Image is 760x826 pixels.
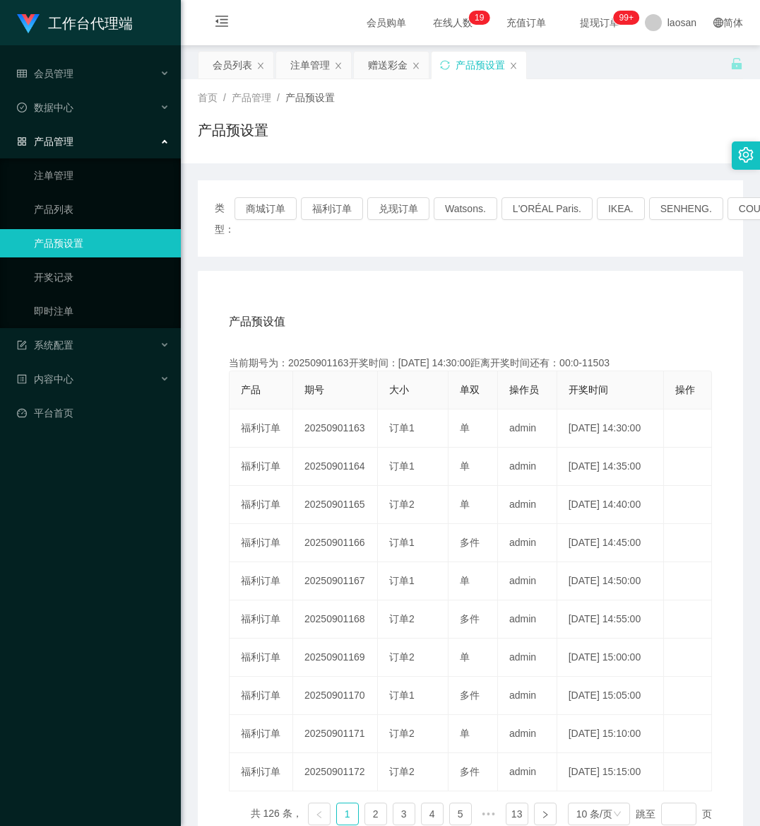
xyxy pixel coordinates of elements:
i: 图标: setting [738,147,754,163]
td: admin [498,448,557,486]
td: [DATE] 15:15:00 [557,753,664,791]
td: admin [498,562,557,600]
li: 下一页 [534,803,557,825]
span: 提现订单 [573,18,627,28]
td: [DATE] 14:50:00 [557,562,664,600]
a: 2 [365,803,386,825]
i: 图标: unlock [730,57,743,70]
td: admin [498,639,557,677]
td: 20250901169 [293,639,378,677]
div: 产品预设置 [456,52,505,78]
li: 4 [421,803,444,825]
td: 福利订单 [230,409,293,448]
td: 20250901170 [293,677,378,715]
h1: 产品预设置 [198,120,268,141]
a: 1 [337,803,358,825]
i: 图标: form [17,340,27,350]
td: 20250901167 [293,562,378,600]
span: 订单2 [389,651,415,663]
td: 福利订单 [230,677,293,715]
span: 单 [460,728,470,739]
span: 单 [460,499,470,510]
span: 产品预设置 [285,92,335,103]
span: 多件 [460,613,480,624]
span: 首页 [198,92,218,103]
span: 单双 [460,384,480,395]
li: 上一页 [308,803,331,825]
i: 图标: close [412,62,420,70]
td: admin [498,409,557,448]
td: 福利订单 [230,562,293,600]
td: 福利订单 [230,448,293,486]
td: 20250901168 [293,600,378,639]
i: 图标: sync [440,60,450,70]
span: 单 [460,460,470,472]
div: 10 条/页 [576,803,612,825]
span: 订单2 [389,613,415,624]
li: 5 [449,803,472,825]
li: 2 [364,803,387,825]
td: [DATE] 14:55:00 [557,600,664,639]
i: 图标: close [334,62,343,70]
td: [DATE] 14:35:00 [557,448,664,486]
td: 20250901165 [293,486,378,524]
p: 1 [475,11,480,25]
div: 注单管理 [290,52,330,78]
td: [DATE] 15:05:00 [557,677,664,715]
a: 13 [506,803,528,825]
span: 产品管理 [17,136,73,147]
button: SENHENG. [649,197,723,220]
a: 开奖记录 [34,263,170,291]
i: 图标: appstore-o [17,136,27,146]
i: 图标: right [541,810,550,819]
span: 多件 [460,690,480,701]
img: logo.9652507e.png [17,14,40,34]
button: 兑现订单 [367,197,429,220]
td: 福利订单 [230,753,293,791]
button: IKEA. [597,197,645,220]
div: 会员列表 [213,52,252,78]
td: [DATE] 14:30:00 [557,409,664,448]
a: 产品列表 [34,195,170,223]
td: admin [498,524,557,562]
p: 9 [480,11,485,25]
span: 操作员 [509,384,539,395]
span: 订单1 [389,537,415,548]
span: / [277,92,280,103]
li: 1 [336,803,359,825]
span: 订单1 [389,422,415,434]
span: 单 [460,651,470,663]
i: 图标: table [17,69,27,78]
i: 图标: global [713,18,723,28]
span: 类型： [215,197,234,240]
button: 福利订单 [301,197,363,220]
span: 系统配置 [17,339,73,351]
td: 福利订单 [230,524,293,562]
i: 图标: close [509,62,518,70]
a: 工作台代理端 [17,17,133,28]
span: 大小 [389,384,409,395]
td: admin [498,677,557,715]
td: admin [498,600,557,639]
div: 当前期号为：20250901163开奖时间：[DATE] 14:30:00距离开奖时间还有：00:0-11503 [229,356,712,371]
td: 20250901163 [293,409,378,448]
span: / [223,92,226,103]
li: 向后 5 页 [477,803,500,825]
span: 内容中心 [17,373,73,385]
span: 期号 [304,384,324,395]
span: 产品预设值 [229,313,285,330]
span: 产品 [241,384,261,395]
a: 注单管理 [34,161,170,190]
td: 20250901172 [293,753,378,791]
td: 福利订单 [230,639,293,677]
h1: 工作台代理端 [48,1,133,46]
sup: 1049 [614,11,639,25]
span: 数据中心 [17,102,73,113]
span: 多件 [460,766,480,777]
a: 产品预设置 [34,229,170,257]
li: 13 [506,803,528,825]
button: 商城订单 [234,197,297,220]
a: 即时注单 [34,297,170,325]
button: L'ORÉAL Paris. [501,197,593,220]
td: [DATE] 14:45:00 [557,524,664,562]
